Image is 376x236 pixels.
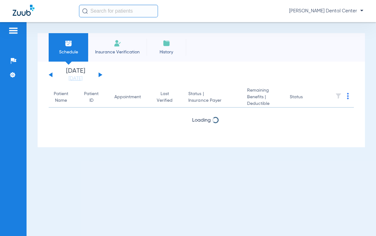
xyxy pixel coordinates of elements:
[79,5,158,17] input: Search for patients
[347,93,349,99] img: group-dot-blue.svg
[53,49,83,55] span: Schedule
[84,91,104,104] div: Patient ID
[114,94,141,100] div: Appointment
[183,87,242,108] th: Status |
[242,87,285,108] th: Remaining Benefits |
[163,39,170,47] img: History
[247,100,280,107] span: Deductible
[54,91,68,104] div: Patient Name
[114,94,147,100] div: Appointment
[289,8,363,14] span: [PERSON_NAME] Dental Center
[157,91,178,104] div: Last Verified
[188,97,237,104] span: Insurance Payer
[54,91,74,104] div: Patient Name
[82,8,88,14] img: Search Icon
[84,91,99,104] div: Patient ID
[151,49,181,55] span: History
[8,27,18,34] img: hamburger-icon
[93,49,142,55] span: Insurance Verification
[57,68,94,82] li: [DATE]
[65,39,72,47] img: Schedule
[57,76,94,82] a: [DATE]
[285,87,327,108] th: Status
[192,118,211,123] span: Loading
[13,5,34,16] img: Zuub Logo
[335,93,342,99] img: filter.svg
[157,91,173,104] div: Last Verified
[114,39,121,47] img: Manual Insurance Verification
